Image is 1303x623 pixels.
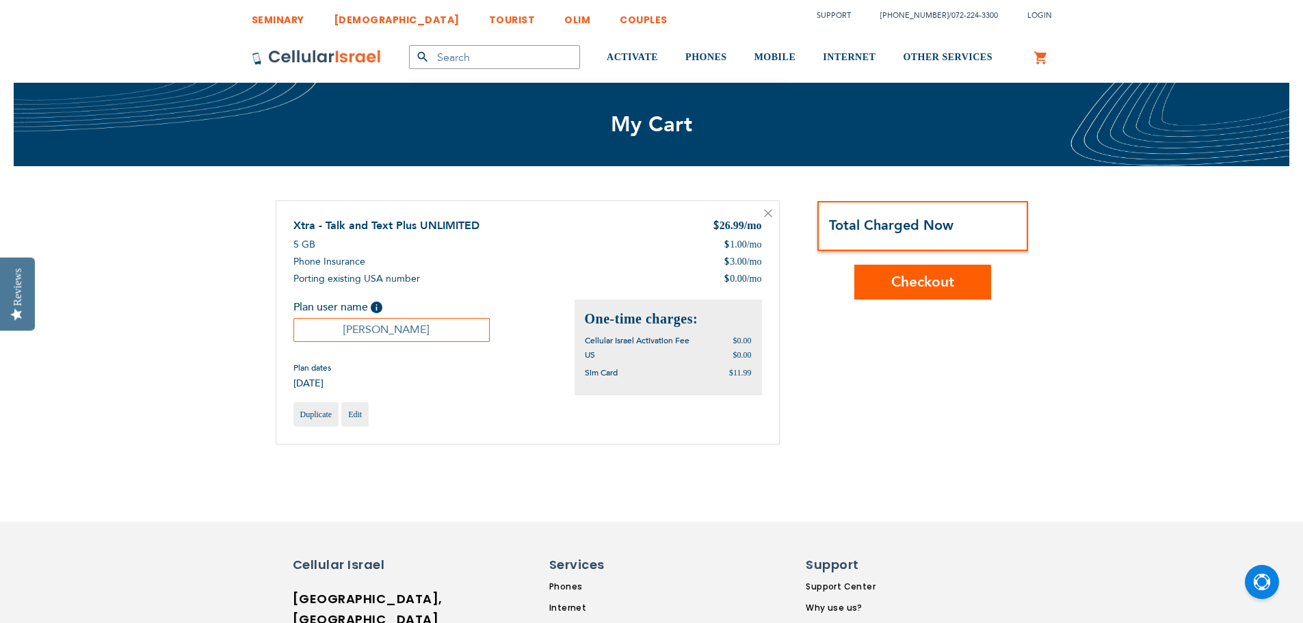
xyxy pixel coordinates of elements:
span: Edit [348,410,362,419]
span: Sim Card [585,367,618,378]
div: 26.99 [713,218,762,235]
span: /mo [747,255,762,269]
span: MOBILE [754,52,796,62]
span: $ [724,272,730,286]
span: Plan dates [293,362,331,373]
span: Login [1027,10,1052,21]
a: Support [817,10,851,21]
div: 3.00 [724,255,761,269]
span: Plan user name [293,300,368,315]
div: Reviews [12,268,24,306]
a: Internet [549,602,674,614]
span: Duplicate [300,410,332,419]
a: Support Center [806,581,895,593]
a: Why use us? [806,602,895,614]
span: $11.99 [729,368,752,377]
img: Cellular Israel Logo [252,49,382,66]
a: COUPLES [620,3,668,29]
a: Duplicate [293,402,339,427]
span: Help [371,302,382,313]
span: Phone Insurance [293,255,365,268]
span: $0.00 [733,336,752,345]
span: PHONES [685,52,727,62]
a: PHONES [685,32,727,83]
a: 072-224-3300 [951,10,998,21]
h6: Services [549,556,666,574]
h2: One-time charges: [585,310,752,328]
div: 1.00 [724,238,761,252]
strong: Total Charged Now [829,216,953,235]
a: Xtra - Talk and Text Plus UNLIMITED [293,218,479,233]
span: /mo [747,272,762,286]
span: Cellular Israel Activation Fee [585,335,689,346]
a: INTERNET [823,32,876,83]
span: $ [724,255,730,269]
a: OTHER SERVICES [903,32,992,83]
span: /mo [744,220,762,231]
span: $ [724,238,730,252]
a: [PHONE_NUMBER] [880,10,949,21]
a: Phones [549,581,674,593]
a: Edit [341,402,369,427]
a: TOURIST [489,3,536,29]
span: 5 GB [293,238,315,251]
button: Checkout [854,265,991,300]
span: [DATE] [293,377,331,390]
span: $ [713,219,720,235]
h6: Cellular Israel [293,556,409,574]
span: OTHER SERVICES [903,52,992,62]
span: US [585,349,595,360]
li: / [867,5,998,25]
input: Search [409,45,580,69]
span: Checkout [891,272,954,292]
div: 0.00 [724,272,761,286]
a: MOBILE [754,32,796,83]
a: SEMINARY [252,3,304,29]
h6: Support [806,556,887,574]
a: OLIM [564,3,590,29]
span: INTERNET [823,52,876,62]
span: ACTIVATE [607,52,658,62]
span: /mo [747,238,762,252]
span: $0.00 [733,350,752,360]
a: [DEMOGRAPHIC_DATA] [334,3,460,29]
span: Porting existing USA number [293,272,420,285]
span: My Cart [611,110,693,139]
a: ACTIVATE [607,32,658,83]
